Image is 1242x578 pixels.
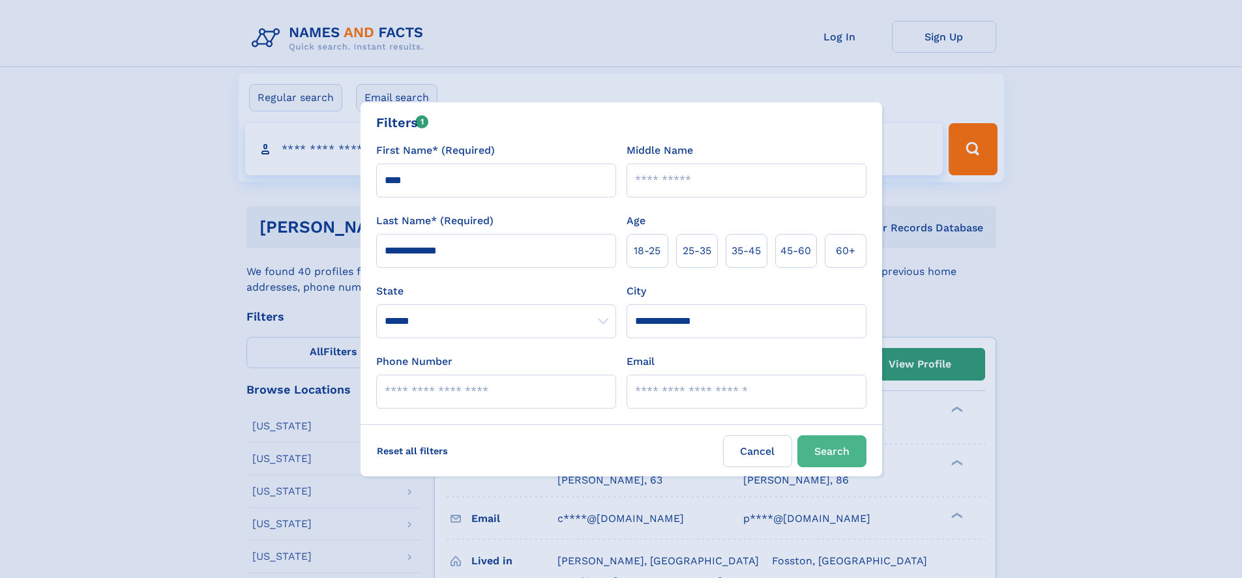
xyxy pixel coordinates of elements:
span: 45‑60 [780,243,811,259]
button: Search [797,435,866,467]
label: Phone Number [376,354,452,369]
label: Age [627,213,645,229]
span: 35‑45 [732,243,761,259]
div: Filters [376,113,429,132]
label: Last Name* (Required) [376,213,494,229]
span: 60+ [836,243,855,259]
label: City [627,283,646,299]
label: First Name* (Required) [376,143,495,158]
span: 25‑35 [683,243,711,259]
label: State [376,283,616,299]
label: Email [627,354,655,369]
span: 18‑25 [634,243,660,259]
label: Middle Name [627,143,693,158]
label: Cancel [723,435,792,467]
label: Reset all filters [368,435,456,467]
